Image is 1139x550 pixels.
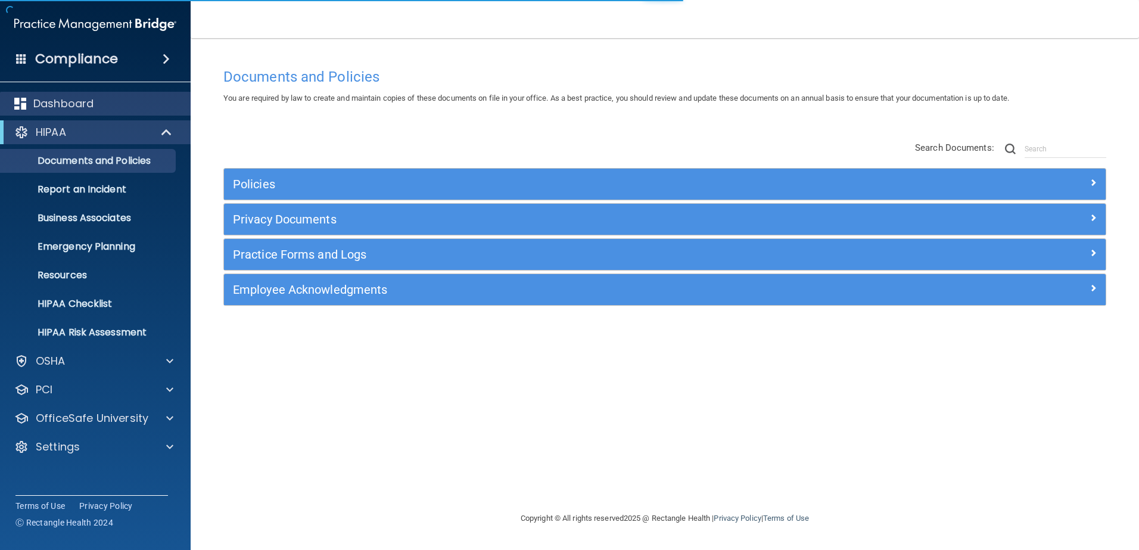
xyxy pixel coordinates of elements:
p: HIPAA Risk Assessment [8,327,170,338]
a: Settings [14,440,173,454]
p: Resources [8,269,170,281]
a: OSHA [14,354,173,368]
div: Copyright © All rights reserved 2025 @ Rectangle Health | | [447,499,882,537]
a: Privacy Policy [714,514,761,523]
a: Privacy Policy [79,500,133,512]
h5: Privacy Documents [233,213,876,226]
a: Practice Forms and Logs [233,245,1097,264]
h4: Documents and Policies [223,69,1106,85]
p: Settings [36,440,80,454]
a: Employee Acknowledgments [233,280,1097,299]
a: Privacy Documents [233,210,1097,229]
input: Search [1025,140,1106,158]
p: OSHA [36,354,66,368]
span: You are required by law to create and maintain copies of these documents on file in your office. ... [223,94,1009,102]
a: Policies [233,175,1097,194]
img: dashboard.aa5b2476.svg [14,98,26,110]
p: Business Associates [8,212,170,224]
p: Documents and Policies [8,155,170,167]
p: OfficeSafe University [36,411,148,425]
p: Emergency Planning [8,241,170,253]
p: HIPAA Checklist [8,298,170,310]
span: Search Documents: [915,142,994,153]
a: HIPAA [14,125,173,139]
a: Dashboard [14,97,173,111]
p: HIPAA [36,125,66,139]
p: Dashboard [33,97,94,111]
h5: Employee Acknowledgments [233,283,876,296]
a: OfficeSafe University [14,411,173,425]
a: Terms of Use [763,514,809,523]
h5: Policies [233,178,876,191]
h5: Practice Forms and Logs [233,248,876,261]
a: Terms of Use [15,500,65,512]
span: Ⓒ Rectangle Health 2024 [15,517,113,529]
img: ic-search.3b580494.png [1005,144,1016,154]
h4: Compliance [35,51,118,67]
p: Report an Incident [8,184,170,195]
img: PMB logo [14,13,176,36]
p: PCI [36,383,52,397]
a: PCI [14,383,173,397]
